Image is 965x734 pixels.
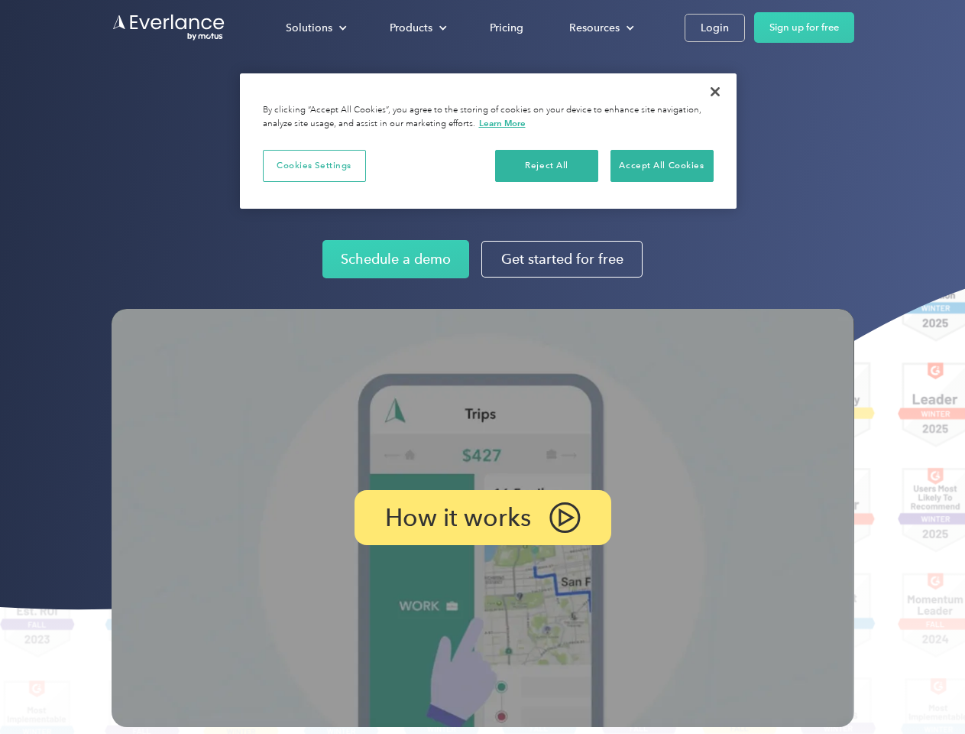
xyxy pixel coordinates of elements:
button: Close [698,75,732,109]
div: Login [701,18,729,37]
button: Cookies Settings [263,150,366,182]
div: Solutions [286,18,332,37]
input: Submit [112,91,189,123]
div: Resources [554,15,646,41]
button: Reject All [495,150,598,182]
a: Pricing [474,15,539,41]
button: Accept All Cookies [610,150,714,182]
a: Get started for free [481,241,643,278]
p: How it works [385,508,531,527]
a: Sign up for free [754,12,854,43]
div: Solutions [270,15,359,41]
a: Schedule a demo [322,240,469,278]
div: Cookie banner [240,73,737,209]
div: Products [374,15,459,41]
div: Pricing [490,18,523,37]
a: More information about your privacy, opens in a new tab [479,118,526,128]
div: Products [390,18,432,37]
a: Go to homepage [112,13,226,42]
div: Privacy [240,73,737,209]
div: By clicking “Accept All Cookies”, you agree to the storing of cookies on your device to enhance s... [263,104,714,131]
div: Resources [569,18,620,37]
a: Login [685,14,745,42]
